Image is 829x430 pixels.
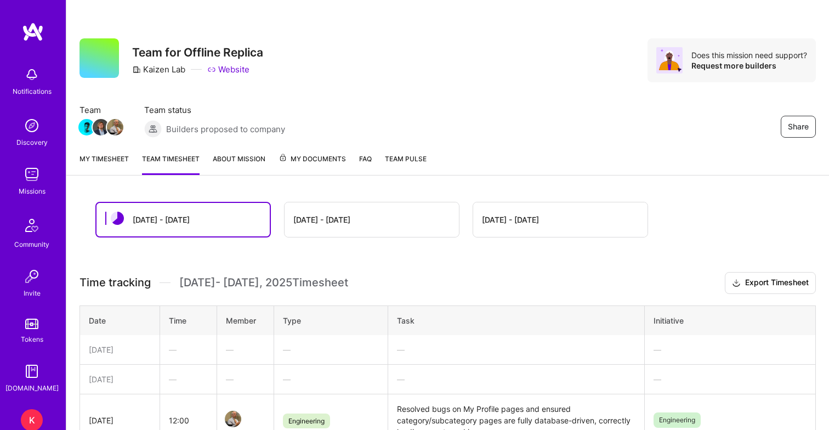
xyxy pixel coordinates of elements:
i: icon CompanyGray [132,65,141,74]
div: — [654,374,807,385]
div: Does this mission need support? [691,50,807,60]
img: Invite [21,265,43,287]
div: — [283,374,379,385]
span: Time tracking [80,276,151,290]
div: [DATE] [89,374,151,385]
img: Avatar [656,47,683,73]
span: Builders proposed to company [166,123,285,135]
img: status icon [111,212,124,225]
div: [DATE] [89,415,151,426]
div: — [226,374,265,385]
div: [DATE] [89,344,151,355]
a: Team Member Avatar [94,118,108,137]
img: discovery [21,115,43,137]
img: logo [22,22,44,42]
th: Type [274,305,388,335]
img: tokens [25,319,38,329]
div: Discovery [16,137,48,148]
div: — [283,344,379,355]
button: Share [781,116,816,138]
a: My Documents [279,153,346,175]
a: About Mission [213,153,265,175]
th: Date [80,305,160,335]
h3: Team for Offline Replica [132,46,263,59]
div: Notifications [13,86,52,97]
div: — [397,344,635,355]
div: — [169,374,208,385]
a: FAQ [359,153,372,175]
div: Request more builders [691,60,807,71]
a: Team Pulse [385,153,427,175]
div: Tokens [21,333,43,345]
span: Team Pulse [385,155,427,163]
a: Team Member Avatar [108,118,122,137]
span: [DATE] - [DATE] , 2025 Timesheet [179,276,348,290]
div: — [654,344,807,355]
div: [DATE] - [DATE] [293,214,350,225]
span: Team status [144,104,285,116]
span: My Documents [279,153,346,165]
th: Time [160,305,217,335]
a: Team Member Avatar [226,410,240,428]
img: Builders proposed to company [144,120,162,138]
img: bell [21,64,43,86]
div: — [397,374,635,385]
div: Invite [24,287,41,299]
span: Engineering [654,412,701,428]
div: [DATE] - [DATE] [482,214,539,225]
div: Missions [19,185,46,197]
div: [DOMAIN_NAME] [5,382,59,394]
button: Export Timesheet [725,272,816,294]
th: Task [388,305,644,335]
img: Community [19,212,45,239]
th: Member [217,305,274,335]
img: Team Member Avatar [225,411,241,427]
img: guide book [21,360,43,382]
div: — [226,344,265,355]
a: My timesheet [80,153,129,175]
div: — [169,344,208,355]
img: teamwork [21,163,43,185]
span: Team [80,104,122,116]
a: Team Member Avatar [80,118,94,137]
th: Initiative [644,305,815,335]
span: Engineering [283,414,330,428]
div: [DATE] - [DATE] [133,214,190,225]
span: Share [788,121,809,132]
div: Kaizen Lab [132,64,185,75]
i: icon Download [732,278,741,289]
a: Website [207,64,249,75]
img: Team Member Avatar [93,119,109,135]
a: Team timesheet [142,153,200,175]
img: Team Member Avatar [78,119,95,135]
img: Team Member Avatar [107,119,123,135]
div: Community [14,239,49,250]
